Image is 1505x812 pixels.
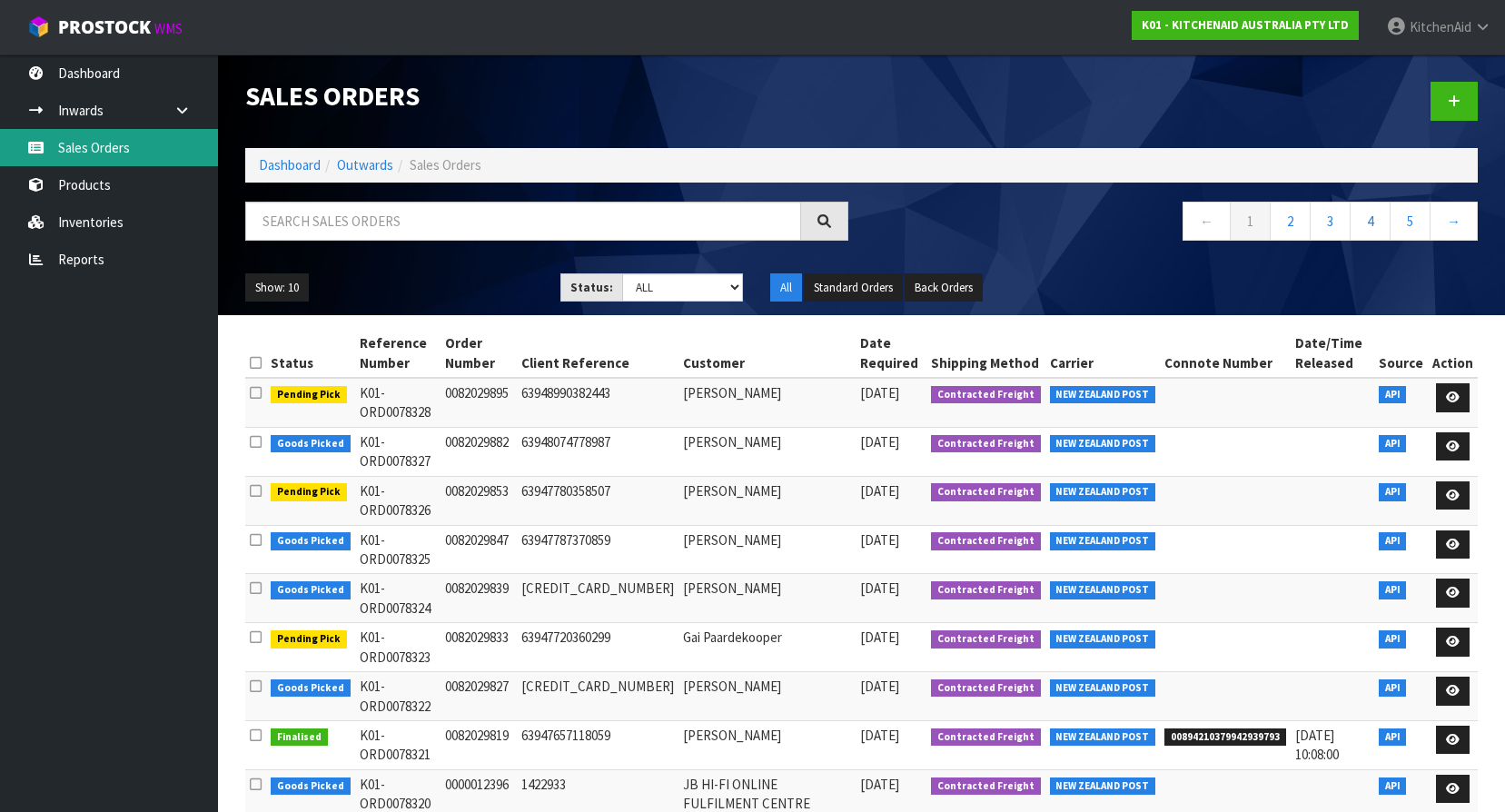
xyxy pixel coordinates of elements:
[355,525,441,574] td: K01-ORD0078325
[441,623,517,672] td: 0082029833
[441,574,517,623] td: 0082029839
[154,20,183,37] small: WMS
[678,574,856,623] td: [PERSON_NAME]
[678,427,856,476] td: [PERSON_NAME]
[931,728,1041,747] span: Contracted Freight
[271,679,351,698] span: Goods Picked
[678,329,856,378] th: Customer
[1295,727,1339,763] span: [DATE] 10:08:00
[517,476,678,525] td: 63947780358507
[876,202,1479,246] nav: Page navigation
[1270,202,1311,241] a: 2
[1379,581,1407,599] span: API
[259,156,321,173] a: Dashboard
[441,672,517,721] td: 0082029827
[410,156,481,173] span: Sales Orders
[1379,532,1407,550] span: API
[355,623,441,672] td: K01-ORD0078323
[1410,18,1471,35] span: KitchenAid
[245,202,801,241] input: Search sales orders
[266,329,355,378] th: Status
[856,329,927,378] th: Date Required
[931,532,1041,550] span: Contracted Freight
[1230,202,1271,241] a: 1
[245,273,309,302] button: Show: 10
[860,579,899,597] span: [DATE]
[337,156,393,173] a: Outwards
[931,483,1041,501] span: Contracted Freight
[678,525,856,574] td: [PERSON_NAME]
[860,629,899,646] span: [DATE]
[1183,202,1231,241] a: ←
[27,15,50,38] img: cube-alt.png
[804,273,903,302] button: Standard Orders
[1050,532,1156,550] span: NEW ZEALAND POST
[860,433,899,451] span: [DATE]
[441,720,517,769] td: 0082029819
[1310,202,1351,241] a: 3
[1050,630,1156,649] span: NEW ZEALAND POST
[58,15,151,39] span: ProStock
[770,273,802,302] button: All
[517,720,678,769] td: 63947657118059
[271,581,351,599] span: Goods Picked
[517,329,678,378] th: Client Reference
[1379,728,1407,747] span: API
[1050,386,1156,404] span: NEW ZEALAND POST
[1390,202,1431,241] a: 5
[1379,483,1407,501] span: API
[1350,202,1391,241] a: 4
[441,525,517,574] td: 0082029847
[931,777,1041,796] span: Contracted Freight
[1164,728,1286,747] span: 00894210379942939793
[517,672,678,721] td: [CREDIT_CARD_NUMBER]
[1050,581,1156,599] span: NEW ZEALAND POST
[441,329,517,378] th: Order Number
[1142,17,1349,33] strong: K01 - KITCHENAID AUSTRALIA PTY LTD
[860,678,899,695] span: [DATE]
[678,672,856,721] td: [PERSON_NAME]
[1291,329,1374,378] th: Date/Time Released
[905,273,983,302] button: Back Orders
[271,532,351,550] span: Goods Picked
[570,280,613,295] strong: Status:
[678,720,856,769] td: [PERSON_NAME]
[860,531,899,549] span: [DATE]
[355,672,441,721] td: K01-ORD0078322
[1045,329,1161,378] th: Carrier
[271,777,351,796] span: Goods Picked
[931,435,1041,453] span: Contracted Freight
[271,728,328,747] span: Finalised
[860,776,899,793] span: [DATE]
[355,720,441,769] td: K01-ORD0078321
[860,727,899,744] span: [DATE]
[678,476,856,525] td: [PERSON_NAME]
[1428,329,1478,378] th: Action
[1050,728,1156,747] span: NEW ZEALAND POST
[441,378,517,427] td: 0082029895
[678,378,856,427] td: [PERSON_NAME]
[931,386,1041,404] span: Contracted Freight
[931,581,1041,599] span: Contracted Freight
[931,679,1041,698] span: Contracted Freight
[1379,435,1407,453] span: API
[271,435,351,453] span: Goods Picked
[517,427,678,476] td: 63948074778987
[860,384,899,401] span: [DATE]
[517,525,678,574] td: 63947787370859
[1050,777,1156,796] span: NEW ZEALAND POST
[355,427,441,476] td: K01-ORD0078327
[355,574,441,623] td: K01-ORD0078324
[245,82,848,111] h1: Sales Orders
[1050,435,1156,453] span: NEW ZEALAND POST
[271,630,347,649] span: Pending Pick
[1379,679,1407,698] span: API
[860,482,899,500] span: [DATE]
[1379,386,1407,404] span: API
[517,574,678,623] td: [CREDIT_CARD_NUMBER]
[1379,630,1407,649] span: API
[678,623,856,672] td: Gai Paardekooper
[441,476,517,525] td: 0082029853
[931,630,1041,649] span: Contracted Freight
[1379,777,1407,796] span: API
